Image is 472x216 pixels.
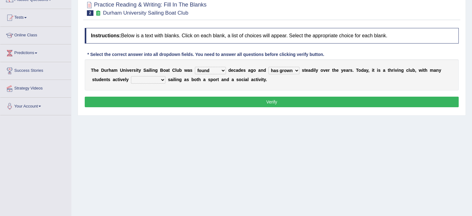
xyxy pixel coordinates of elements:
b: l [150,68,151,73]
b: h [198,77,201,82]
b: l [247,77,249,82]
a: Tests [0,9,71,25]
b: t [168,68,170,73]
b: b [191,77,194,82]
b: r [392,68,393,73]
b: i [377,68,378,73]
b: U [120,68,123,73]
b: t [218,77,219,82]
a: Your Account [0,98,71,113]
b: l [175,68,177,73]
b: e [129,68,132,73]
b: g [155,68,158,73]
b: m [114,68,117,73]
b: r [107,68,108,73]
b: t [197,77,198,82]
b: r [328,68,330,73]
h4: Below is a text with blanks. Click on each blank, a list of choices will appear. Select the appro... [85,28,459,44]
b: e [241,68,243,73]
b: u [96,77,99,82]
b: s [108,77,110,82]
b: B [160,68,163,73]
b: g [401,68,404,73]
b: y [366,68,368,73]
b: s [208,77,210,82]
div: * Select the correct answer into all dropdown fields. You need to answer all questions before cli... [85,51,327,58]
b: c [254,77,256,82]
b: T [91,68,94,73]
b: i [136,68,137,73]
b: a [245,77,248,82]
b: y [341,68,344,73]
b: o [213,77,216,82]
b: l [314,68,316,73]
b: a [146,68,149,73]
b: u [104,68,107,73]
b: i [173,77,174,82]
b: n [104,77,106,82]
b: s [243,68,246,73]
b: n [123,68,126,73]
b: i [257,77,258,82]
b: t [256,77,258,82]
b: i [119,77,120,82]
b: a [434,68,436,73]
b: s [133,68,136,73]
b: a [308,68,311,73]
b: h [109,68,111,73]
b: i [393,68,395,73]
b: v [395,68,397,73]
b: n [261,68,263,73]
b: o [239,77,241,82]
b: a [251,77,254,82]
b: a [111,68,114,73]
b: t [106,77,108,82]
b: r [216,77,217,82]
b: o [253,68,256,73]
b: e [231,68,233,73]
a: Strategy Videos [0,80,71,95]
b: o [321,68,323,73]
b: e [326,68,328,73]
b: d [311,68,313,73]
b: y [316,68,318,73]
b: n [436,68,439,73]
span: 2 [87,10,93,16]
b: y [126,77,129,82]
b: l [408,68,410,73]
b: a [187,68,190,73]
b: i [397,68,398,73]
b: t [373,68,375,73]
b: l [174,77,175,82]
b: C [172,68,175,73]
b: t [118,77,119,82]
b: a [364,68,366,73]
b: g [250,68,253,73]
b: d [227,77,229,82]
b: , [368,68,369,73]
b: s [92,77,95,82]
b: s [236,77,239,82]
b: c [115,77,118,82]
button: Verify [85,97,459,107]
b: t [304,68,306,73]
h2: Practice Reading & Writing: Fill In The Blanks [85,0,207,16]
small: Durham University Sailing Boat Club [103,10,188,16]
b: v [258,77,261,82]
b: , [415,68,416,73]
b: a [170,77,173,82]
b: i [149,68,150,73]
b: o [358,68,361,73]
b: a [221,77,224,82]
b: h [425,68,428,73]
b: . [266,77,267,82]
b: e [344,68,346,73]
b: r [132,68,133,73]
b: a [232,77,234,82]
b: n [152,68,155,73]
b: t [423,68,425,73]
b: s [190,68,192,73]
b: t [95,77,96,82]
b: p [210,77,213,82]
b: a [383,68,385,73]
